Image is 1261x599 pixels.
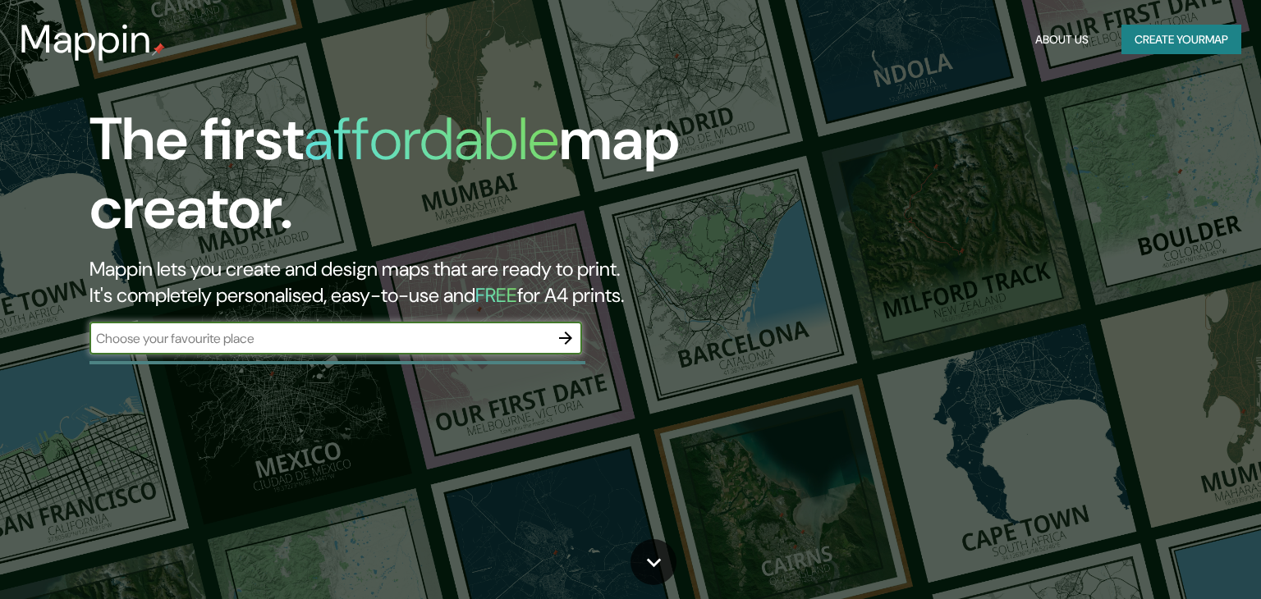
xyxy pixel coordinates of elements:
[1029,25,1095,55] button: About Us
[475,282,517,308] h5: FREE
[89,256,720,309] h2: Mappin lets you create and design maps that are ready to print. It's completely personalised, eas...
[152,43,165,56] img: mappin-pin
[304,101,559,177] h1: affordable
[1121,25,1241,55] button: Create yourmap
[89,329,549,348] input: Choose your favourite place
[1115,535,1243,581] iframe: Help widget launcher
[20,16,152,62] h3: Mappin
[89,105,720,256] h1: The first map creator.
